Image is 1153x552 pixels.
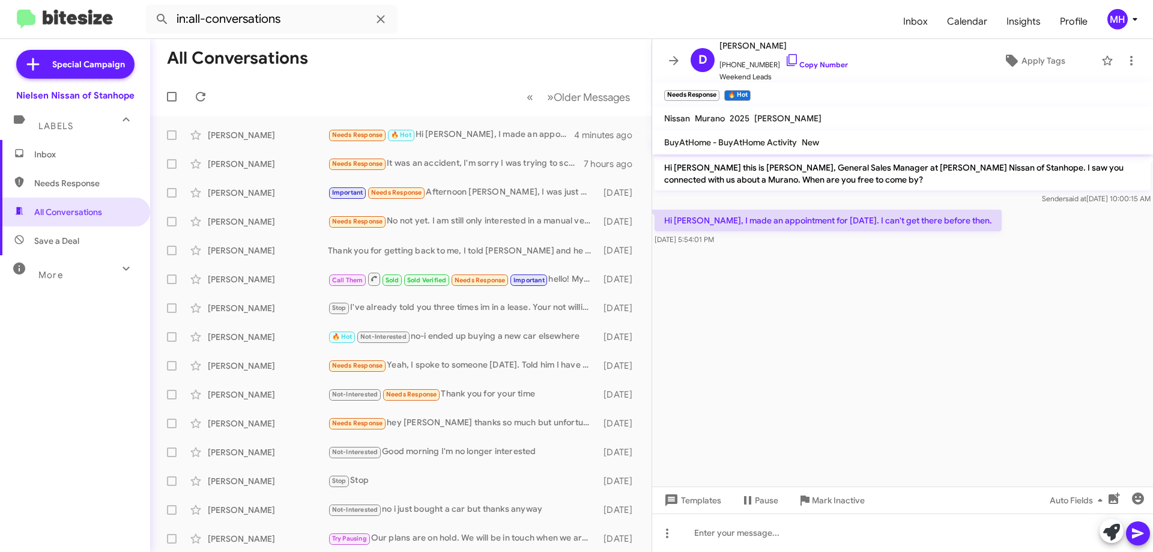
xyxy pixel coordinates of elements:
[386,390,437,398] span: Needs Response
[328,359,598,372] div: Yeah, I spoke to someone [DATE]. Told him I have his contact when I'm ready to purchase. I'll cal...
[208,417,328,429] div: [PERSON_NAME]
[1050,4,1097,39] a: Profile
[332,304,347,312] span: Stop
[332,217,383,225] span: Needs Response
[598,244,642,256] div: [DATE]
[598,331,642,343] div: [DATE]
[208,533,328,545] div: [PERSON_NAME]
[1065,194,1086,203] span: said at
[332,276,363,284] span: Call Them
[598,475,642,487] div: [DATE]
[208,475,328,487] div: [PERSON_NAME]
[167,49,308,68] h1: All Conversations
[407,276,447,284] span: Sold Verified
[731,490,788,511] button: Pause
[598,273,642,285] div: [DATE]
[208,129,328,141] div: [PERSON_NAME]
[513,276,545,284] span: Important
[937,4,997,39] a: Calendar
[520,85,637,109] nav: Page navigation example
[997,4,1050,39] a: Insights
[664,90,719,101] small: Needs Response
[695,113,725,124] span: Murano
[554,91,630,104] span: Older Messages
[332,160,383,168] span: Needs Response
[332,131,383,139] span: Needs Response
[894,4,937,39] span: Inbox
[332,448,378,456] span: Not-Interested
[664,137,797,148] span: BuyAtHome - BuyAtHome Activity
[52,58,125,70] span: Special Campaign
[698,50,707,70] span: D
[598,302,642,314] div: [DATE]
[328,445,598,459] div: Good morning I'm no longer interested
[328,244,598,256] div: Thank you for getting back to me, I told [PERSON_NAME] and he is going to be reaching out to you,...
[208,273,328,285] div: [PERSON_NAME]
[719,53,848,71] span: [PHONE_NUMBER]
[208,302,328,314] div: [PERSON_NAME]
[208,504,328,516] div: [PERSON_NAME]
[332,390,378,398] span: Not-Interested
[1042,194,1151,203] span: Sender [DATE] 10:00:15 AM
[332,506,378,514] span: Not-Interested
[598,504,642,516] div: [DATE]
[34,206,102,218] span: All Conversations
[16,89,135,102] div: Nielsen Nissan of Stanhope
[598,446,642,458] div: [DATE]
[328,416,598,430] div: hey [PERSON_NAME] thanks so much but unfortunately im not in the market to buy a new car right no...
[527,89,533,105] span: «
[328,214,598,228] div: No not yet. I am still only interested in a manual versa at this time
[655,235,714,244] span: [DATE] 5:54:01 PM
[208,389,328,401] div: [PERSON_NAME]
[332,362,383,369] span: Needs Response
[754,113,822,124] span: [PERSON_NAME]
[972,50,1095,71] button: Apply Tags
[16,50,135,79] a: Special Campaign
[208,360,328,372] div: [PERSON_NAME]
[386,276,399,284] span: Sold
[328,157,584,171] div: It was an accident, I'm sorry I was trying to schedule a service visit. My apologies.
[328,532,598,545] div: Our plans are on hold. We will be in touch when we are ready.
[598,216,642,228] div: [DATE]
[719,38,848,53] span: [PERSON_NAME]
[598,417,642,429] div: [DATE]
[145,5,398,34] input: Search
[540,85,637,109] button: Next
[655,157,1151,190] p: Hi [PERSON_NAME] this is [PERSON_NAME], General Sales Manager at [PERSON_NAME] Nissan of Stanhope...
[1107,9,1128,29] div: MH
[662,490,721,511] span: Templates
[598,187,642,199] div: [DATE]
[208,446,328,458] div: [PERSON_NAME]
[332,189,363,196] span: Important
[34,235,79,247] span: Save a Deal
[719,71,848,83] span: Weekend Leads
[519,85,540,109] button: Previous
[1021,50,1065,71] span: Apply Tags
[328,503,598,517] div: no i just bought a car but thanks anyway
[812,490,865,511] span: Mark Inactive
[208,244,328,256] div: [PERSON_NAME]
[1050,490,1107,511] span: Auto Fields
[652,490,731,511] button: Templates
[730,113,749,124] span: 2025
[208,187,328,199] div: [PERSON_NAME]
[1040,490,1117,511] button: Auto Fields
[788,490,874,511] button: Mark Inactive
[328,186,598,199] div: Afternoon [PERSON_NAME], I was just wondering when that information will be available? I checked ...
[785,60,848,69] a: Copy Number
[208,331,328,343] div: [PERSON_NAME]
[208,216,328,228] div: [PERSON_NAME]
[371,189,422,196] span: Needs Response
[598,389,642,401] div: [DATE]
[802,137,819,148] span: New
[38,121,73,132] span: Labels
[34,148,136,160] span: Inbox
[360,333,407,341] span: Not-Interested
[664,113,690,124] span: Nissan
[755,490,778,511] span: Pause
[1097,9,1140,29] button: MH
[328,474,598,488] div: Stop
[574,129,642,141] div: 4 minutes ago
